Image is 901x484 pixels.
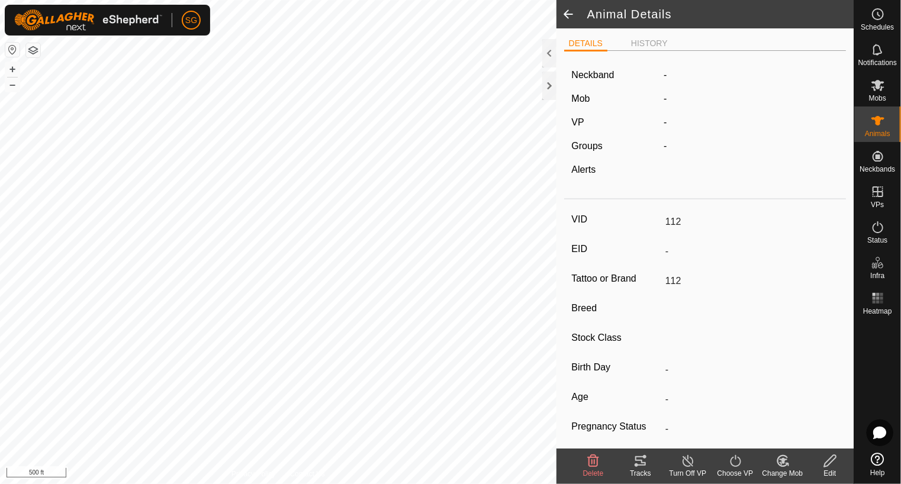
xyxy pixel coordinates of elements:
span: Infra [870,272,884,279]
span: Delete [583,469,604,477]
label: Stock Class [571,330,660,346]
h2: Animal Details [587,7,854,21]
label: Pregnancy Status [571,419,660,434]
span: Help [870,469,885,476]
span: Mobs [869,95,886,102]
li: DETAILS [564,37,607,51]
span: Neckbands [860,166,895,173]
span: VPs [871,201,884,208]
label: Neckband [571,68,614,82]
button: + [5,62,20,76]
img: Gallagher Logo [14,9,162,31]
label: Age [571,389,660,405]
span: Status [867,237,887,244]
li: HISTORY [626,37,672,50]
app-display-virtual-paddock-transition: - [664,117,667,127]
label: Mob [571,93,590,104]
div: Edit [806,468,854,479]
span: Schedules [861,24,894,31]
button: – [5,78,20,92]
span: - [664,93,667,104]
span: Notifications [858,59,897,66]
label: - [664,68,667,82]
button: Map Layers [26,43,40,57]
div: - [659,139,843,153]
a: Help [854,448,901,481]
div: Tracks [617,468,664,479]
label: Breed [571,301,660,316]
label: Alerts [571,164,596,175]
a: Contact Us [290,469,325,479]
label: VP [571,117,584,127]
label: Groups [571,141,602,151]
span: SG [185,14,197,27]
a: Privacy Policy [231,469,276,479]
span: Animals [865,130,890,137]
label: VID [571,212,660,227]
label: Birth Day [571,360,660,375]
span: Heatmap [863,308,892,315]
label: Tattoo or Brand [571,271,660,286]
div: Turn Off VP [664,468,712,479]
div: Change Mob [759,468,806,479]
div: Choose VP [712,468,759,479]
label: EID [571,241,660,257]
button: Reset Map [5,43,20,57]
